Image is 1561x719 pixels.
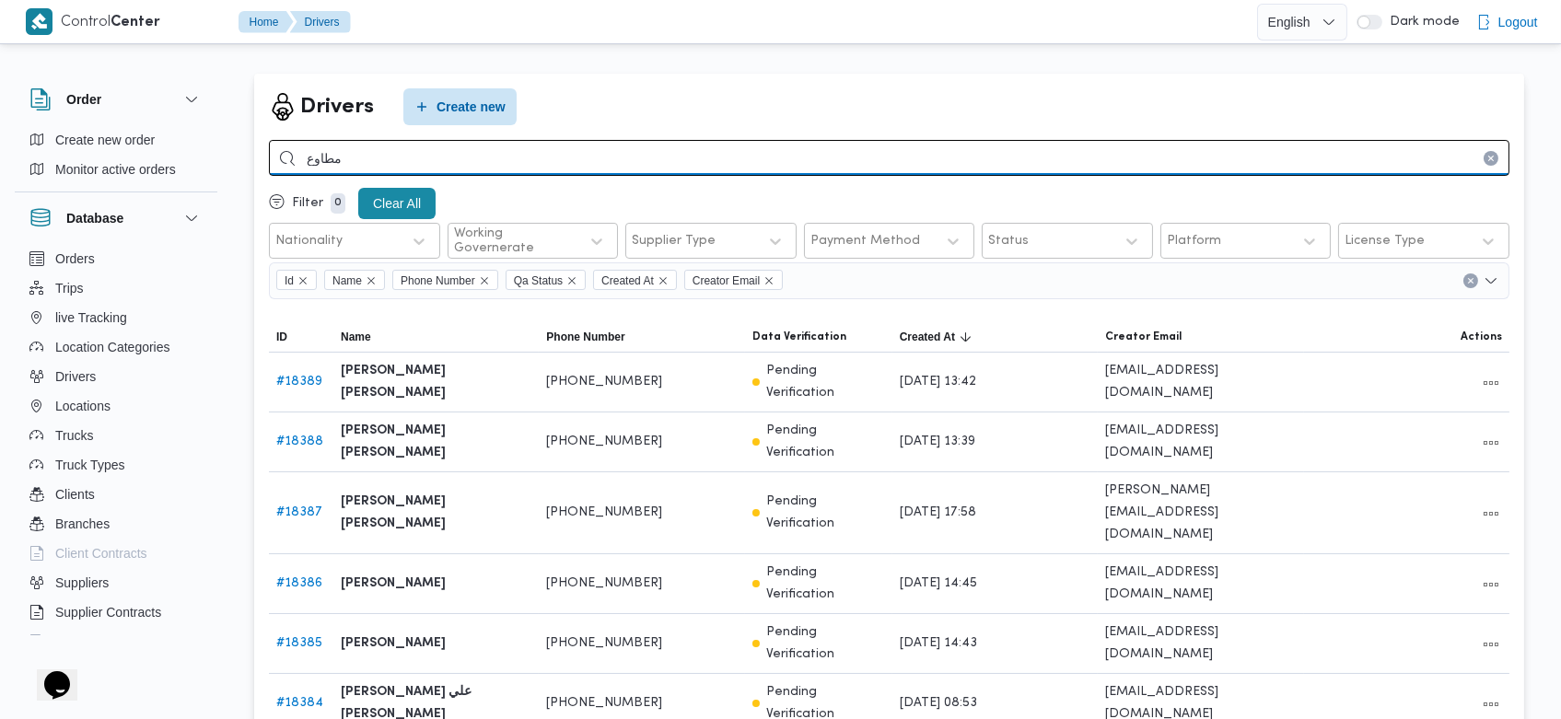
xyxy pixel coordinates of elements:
button: All actions [1480,503,1502,525]
div: Supplier Type [632,234,716,249]
button: Remove Qa Status from selection in this group [566,275,577,286]
button: Remove Name from selection in this group [366,275,377,286]
button: All actions [1480,432,1502,454]
button: Locations [22,391,210,421]
span: Supplier Contracts [55,601,161,623]
button: All actions [1480,372,1502,394]
span: live Tracking [55,307,127,329]
p: Pending Verification [767,360,885,404]
div: Working Governerate [454,226,572,256]
span: Orders [55,248,95,270]
button: Clear input [1463,273,1478,288]
span: [DATE] 17:58 [900,502,976,524]
span: Created At; Sorted in descending order [900,330,955,344]
button: Phone Number [539,322,744,352]
button: All actions [1480,693,1502,715]
p: Pending Verification [767,621,885,666]
div: Order [15,125,217,191]
button: ID [269,322,333,352]
span: [DATE] 13:42 [900,371,976,393]
span: Drivers [55,365,96,388]
span: Locations [55,395,111,417]
span: Name [332,271,362,291]
span: Client Contracts [55,542,147,564]
button: Remove Creator Email from selection in this group [763,275,775,286]
a: #18385 [276,637,322,649]
button: Branches [22,509,210,539]
span: Trucks [55,424,93,446]
b: [PERSON_NAME] [PERSON_NAME] [341,420,531,464]
button: Remove Phone Number from selection in this group [479,275,490,286]
button: Clear input [1484,151,1498,166]
p: Pending Verification [767,491,885,535]
span: Created At [601,271,654,291]
button: live Tracking [22,303,210,332]
span: [DATE] 08:53 [900,692,977,714]
button: Home [239,11,294,33]
span: Actions [1461,330,1502,344]
div: Payment Method [810,234,920,249]
a: #18387 [276,506,322,518]
span: Logout [1498,11,1538,33]
b: [PERSON_NAME] [PERSON_NAME] [341,491,531,535]
div: License Type [1345,234,1425,249]
a: #18388 [276,435,323,447]
span: Id [276,270,317,290]
img: X8yXhbKr1z7QwAAAABJRU5ErkJggg== [26,8,52,35]
button: Drivers [290,11,351,33]
button: Client Contracts [22,539,210,568]
span: Phone Number [401,271,475,291]
div: Nationality [275,234,343,249]
span: Creator Email [693,271,760,291]
span: Monitor active orders [55,158,176,180]
button: Name [333,322,539,352]
h2: Drivers [300,91,374,123]
div: Platform [1167,234,1221,249]
span: [EMAIL_ADDRESS][DOMAIN_NAME] [1105,562,1296,606]
b: [PERSON_NAME] [PERSON_NAME] [341,360,531,404]
span: Location Categories [55,336,170,358]
span: Create new [437,96,506,118]
button: Remove Id from selection in this group [297,275,309,286]
button: Devices [22,627,210,656]
span: [EMAIL_ADDRESS][DOMAIN_NAME] [1105,621,1296,666]
p: 0 [331,193,345,214]
input: Search... [269,140,1509,176]
span: Data Verification [752,330,846,344]
span: Name [324,270,385,290]
span: Trips [55,277,84,299]
button: Supplier Contracts [22,597,210,627]
span: Qa Status [514,271,563,291]
span: [PHONE_NUMBER] [546,431,662,453]
button: Trips [22,273,210,303]
span: Id [285,271,294,291]
span: Devices [55,631,101,653]
button: Clear All [358,188,436,219]
span: Created At [593,270,677,290]
span: Name [341,330,371,344]
a: #18386 [276,577,322,589]
button: Trucks [22,421,210,450]
b: Center [111,16,161,29]
span: [PHONE_NUMBER] [546,573,662,595]
a: #18389 [276,376,322,388]
a: #18384 [276,697,323,709]
button: Database [29,207,203,229]
span: ID [276,330,287,344]
span: Qa Status [506,270,586,290]
span: Create new order [55,129,155,151]
button: Orders [22,244,210,273]
p: Pending Verification [767,562,885,606]
h3: Order [66,88,101,110]
span: Clients [55,483,95,505]
span: Truck Types [55,454,124,476]
span: [EMAIL_ADDRESS][DOMAIN_NAME] [1105,360,1296,404]
span: [DATE] 14:45 [900,573,977,595]
svg: Sorted in descending order [959,330,973,344]
span: [DATE] 14:43 [900,632,977,655]
div: Database [15,244,217,643]
span: [PHONE_NUMBER] [546,692,662,714]
button: Create new [403,88,517,125]
span: [PHONE_NUMBER] [546,371,662,393]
